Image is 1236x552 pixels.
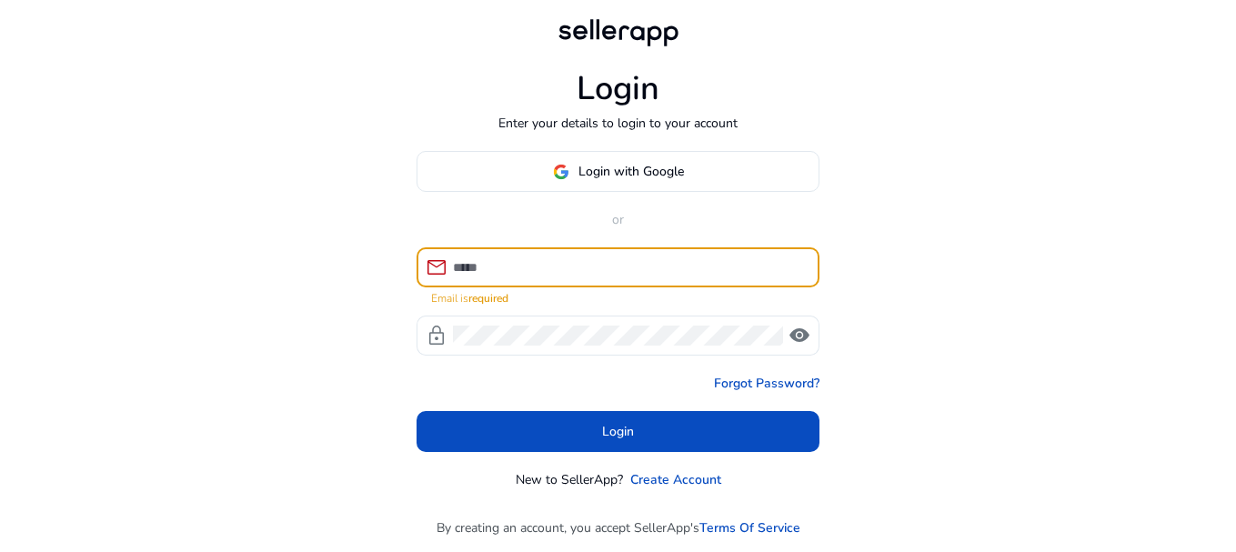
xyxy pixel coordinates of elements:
a: Forgot Password? [714,374,819,393]
p: New to SellerApp? [516,470,623,489]
a: Terms Of Service [699,518,800,537]
strong: required [468,291,508,306]
p: Enter your details to login to your account [498,114,738,133]
button: Login with Google [417,151,819,192]
button: Login [417,411,819,452]
mat-error: Email is [431,287,805,306]
span: Login [602,422,634,441]
span: Login with Google [578,162,684,181]
p: or [417,210,819,229]
span: lock [426,325,447,346]
a: Create Account [630,470,721,489]
span: mail [426,256,447,278]
h1: Login [577,69,659,108]
img: google-logo.svg [553,164,569,180]
span: visibility [789,325,810,346]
